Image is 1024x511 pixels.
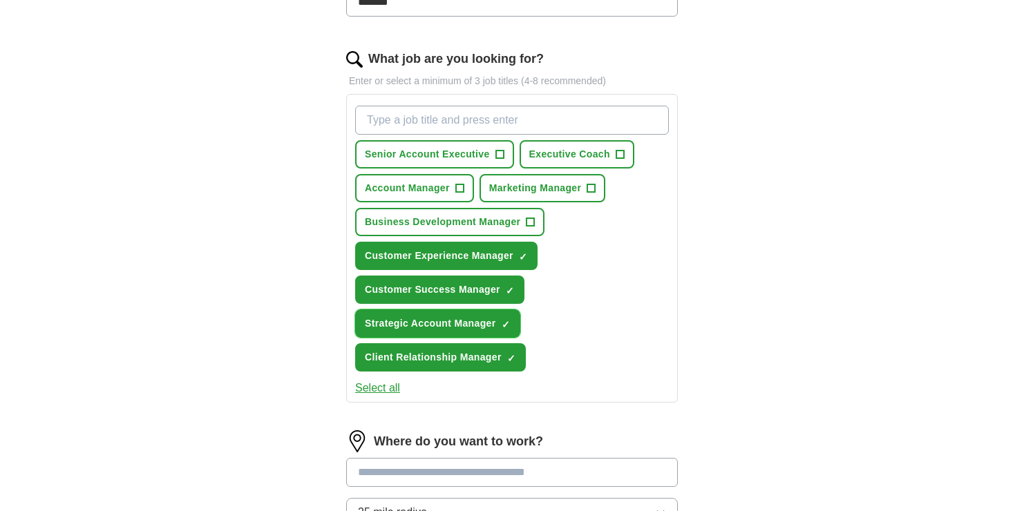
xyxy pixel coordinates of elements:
[355,208,544,236] button: Business Development Manager
[355,106,669,135] input: Type a job title and press enter
[355,174,474,202] button: Account Manager
[365,282,500,297] span: Customer Success Manager
[365,147,490,162] span: Senior Account Executive
[368,50,544,68] label: What job are you looking for?
[346,51,363,68] img: search.png
[355,140,514,168] button: Senior Account Executive
[365,249,513,263] span: Customer Experience Manager
[520,140,634,168] button: Executive Coach
[365,316,496,331] span: Strategic Account Manager
[346,74,678,88] p: Enter or select a minimum of 3 job titles (4-8 recommended)
[346,430,368,452] img: location.png
[365,215,520,229] span: Business Development Manager
[365,350,502,365] span: Client Relationship Manager
[502,319,510,330] span: ✓
[489,181,582,195] span: Marketing Manager
[355,343,526,372] button: Client Relationship Manager✓
[374,432,543,451] label: Where do you want to work?
[355,309,520,338] button: Strategic Account Manager✓
[507,353,515,364] span: ✓
[506,285,514,296] span: ✓
[365,181,450,195] span: Account Manager
[355,380,400,396] button: Select all
[519,251,527,262] span: ✓
[529,147,610,162] span: Executive Coach
[355,242,538,270] button: Customer Experience Manager✓
[355,276,524,304] button: Customer Success Manager✓
[480,174,606,202] button: Marketing Manager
